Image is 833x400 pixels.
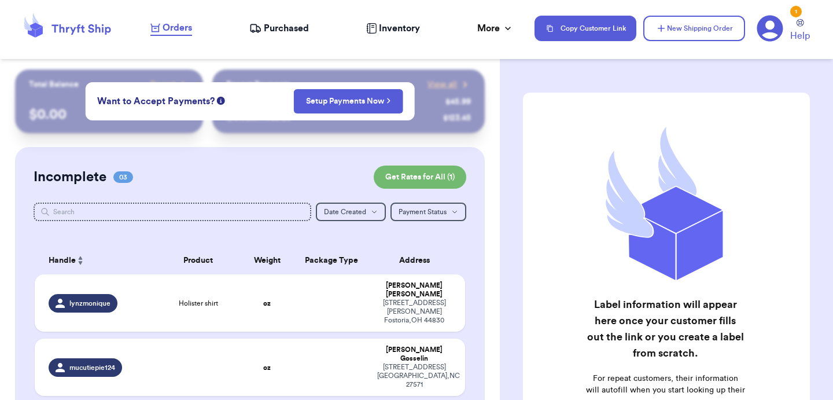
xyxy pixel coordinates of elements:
[306,96,391,107] a: Setup Payments Now
[150,79,189,90] a: Payout
[535,16,636,41] button: Copy Customer Link
[399,208,447,215] span: Payment Status
[477,21,514,35] div: More
[49,255,76,267] span: Handle
[163,21,192,35] span: Orders
[643,16,745,41] button: New Shipping Order
[29,105,189,124] p: $ 0.00
[377,299,451,325] div: [STREET_ADDRESS][PERSON_NAME] Fostoria , OH 44830
[241,247,293,274] th: Weight
[34,168,106,186] h2: Incomplete
[293,247,370,274] th: Package Type
[790,29,810,43] span: Help
[34,203,311,221] input: Search
[390,203,466,221] button: Payment Status
[249,21,309,35] a: Purchased
[374,166,466,189] button: Get Rates for All (1)
[226,79,290,90] p: Recent Payments
[757,15,783,42] a: 1
[76,254,85,267] button: Sort ascending
[377,281,451,299] div: [PERSON_NAME] [PERSON_NAME]
[427,79,471,90] a: View all
[155,247,241,274] th: Product
[379,21,420,35] span: Inventory
[366,21,420,35] a: Inventory
[294,89,403,113] button: Setup Payments Now
[113,171,133,183] span: 03
[443,112,471,124] div: $ 123.45
[150,21,192,36] a: Orders
[97,94,215,108] span: Want to Accept Payments?
[377,346,451,363] div: [PERSON_NAME] Gosselin
[263,300,271,307] strong: oz
[585,296,745,361] h2: Label information will appear here once your customer fills out the link or you create a label fr...
[790,19,810,43] a: Help
[324,208,366,215] span: Date Created
[69,299,110,308] span: lynzmonique
[69,363,115,372] span: mucutiepie124
[263,364,271,371] strong: oz
[427,79,457,90] span: View all
[790,6,802,17] div: 1
[29,79,79,90] p: Total Balance
[445,96,471,108] div: $ 45.99
[370,247,465,274] th: Address
[377,363,451,389] div: [STREET_ADDRESS] [GEOGRAPHIC_DATA] , NC 27571
[264,21,309,35] span: Purchased
[179,299,218,308] span: Holister shirt
[150,79,175,90] span: Payout
[316,203,386,221] button: Date Created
